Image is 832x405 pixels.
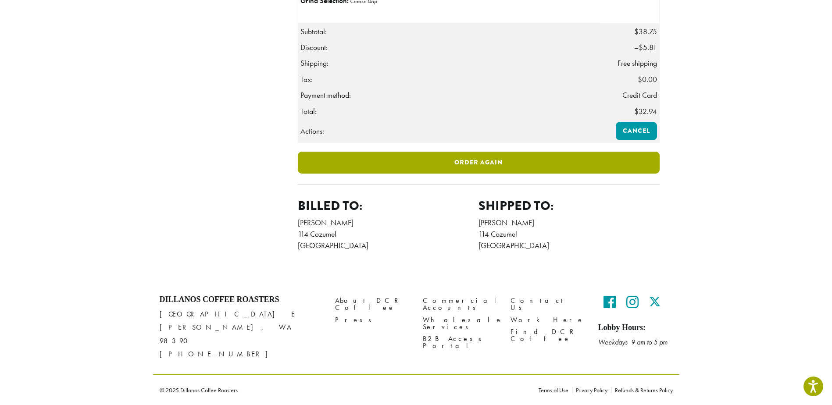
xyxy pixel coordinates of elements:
p: [GEOGRAPHIC_DATA] E [PERSON_NAME], WA 98390 [PHONE_NUMBER] [160,308,322,360]
h2: Billed to: [298,198,479,213]
span: $ [634,107,639,116]
span: 38.75 [634,27,657,36]
address: [PERSON_NAME] 114 Cozumel [GEOGRAPHIC_DATA] [478,217,660,252]
th: Tax: [298,71,600,87]
th: Shipping: [298,55,600,71]
th: Actions: [298,120,600,143]
a: Terms of Use [539,387,572,393]
span: 0.00 [638,75,657,84]
span: 32.94 [634,107,657,116]
td: Free shipping [600,55,659,71]
span: $ [639,43,643,52]
a: Privacy Policy [572,387,611,393]
th: Subtotal: [298,23,600,39]
a: Cancel order 364320 [616,122,657,140]
address: [PERSON_NAME] 114 Cozumel [GEOGRAPHIC_DATA] [298,217,479,252]
th: Discount: [298,39,600,55]
a: Press [335,314,410,326]
td: – [600,39,659,55]
a: About DCR Coffee [335,295,410,314]
p: © 2025 Dillanos Coffee Roasters. [160,387,525,393]
a: Refunds & Returns Policy [611,387,673,393]
th: Payment method: [298,87,600,103]
h4: Dillanos Coffee Roasters [160,295,322,305]
em: Weekdays 9 am to 5 pm [598,337,668,347]
span: $ [634,27,639,36]
th: Total: [298,103,600,120]
a: Commercial Accounts [423,295,497,314]
h5: Lobby Hours: [598,323,673,333]
a: Find DCR Coffee [511,326,585,345]
span: 5.81 [639,43,657,52]
a: B2B Access Portal [423,333,497,352]
a: Order again [298,152,660,174]
a: Contact Us [511,295,585,314]
h2: Shipped to: [478,198,660,213]
td: Credit Card [600,87,659,103]
span: $ [638,75,642,84]
a: Wholesale Services [423,314,497,333]
a: Work Here [511,314,585,326]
